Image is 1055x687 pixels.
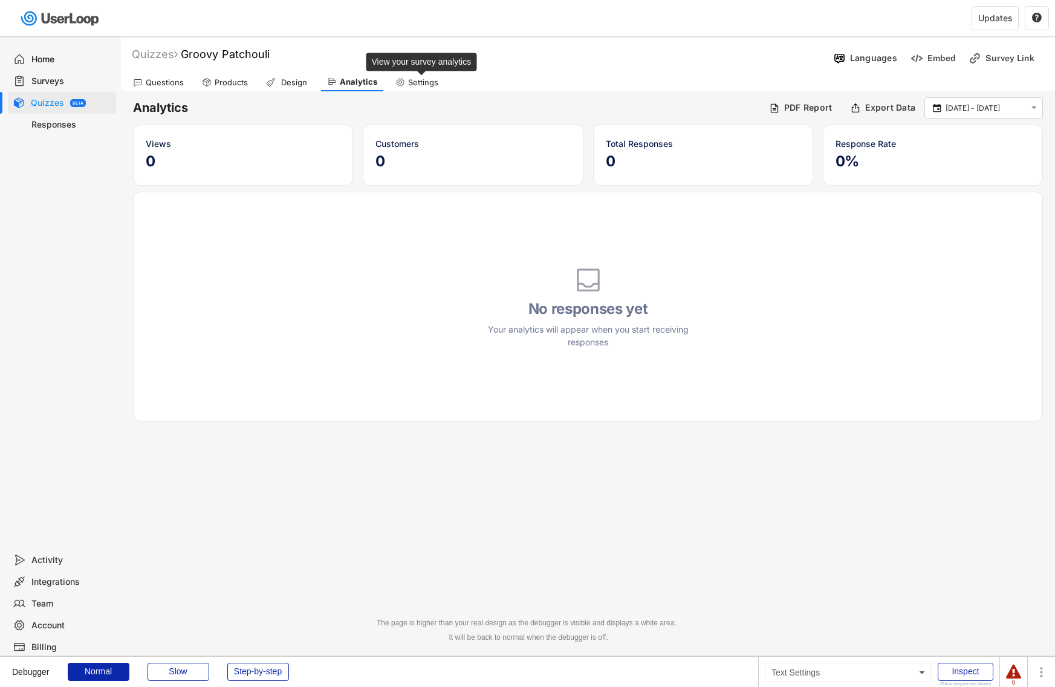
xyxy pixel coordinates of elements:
[1031,13,1042,24] button: 
[969,52,981,65] img: LinkMinor.svg
[31,576,111,588] div: Integrations
[1028,103,1039,113] button: 
[31,620,111,631] div: Account
[18,6,103,31] img: userloop-logo-01.svg
[606,152,800,171] h5: 0
[833,52,846,65] img: Language%20Icon.svg
[911,52,923,65] img: EmbedMinor.svg
[927,53,955,63] div: Embed
[132,47,178,61] div: Quizzes
[146,152,340,171] h5: 0
[1006,680,1021,686] div: 6
[133,100,760,116] h6: Analytics
[279,77,309,88] div: Design
[836,137,1030,150] div: Response Rate
[1031,103,1037,113] text: 
[73,101,83,105] div: BETA
[31,642,111,653] div: Billing
[31,76,111,87] div: Surveys
[479,300,697,318] h4: No responses yet
[227,663,289,681] div: Step-by-step
[375,152,570,171] h5: 0
[985,53,1046,63] div: Survey Link
[765,663,931,682] div: Text Settings
[31,54,111,65] div: Home
[931,103,943,114] button: 
[946,102,1025,114] input: Select Date Range
[181,48,270,60] font: Groovy Patchouli
[215,77,248,88] div: Products
[784,102,833,113] div: PDF Report
[938,682,993,686] div: Show responsive boxes
[479,323,697,348] div: Your analytics will appear when you start receiving responses
[340,77,377,87] div: Analytics
[606,137,800,150] div: Total Responses
[933,102,941,113] text: 
[12,657,50,676] div: Debugger
[146,137,340,150] div: Views
[408,77,438,88] div: Settings
[1032,12,1042,23] text: 
[938,663,993,681] div: Inspect
[31,97,64,109] div: Quizzes
[148,663,209,681] div: Slow
[865,102,915,113] div: Export Data
[68,663,129,681] div: Normal
[978,14,1012,22] div: Updates
[31,119,111,131] div: Responses
[146,77,184,88] div: Questions
[836,152,1030,171] h5: 0%
[31,598,111,610] div: Team
[375,137,570,150] div: Customers
[31,555,111,566] div: Activity
[850,53,897,63] div: Languages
